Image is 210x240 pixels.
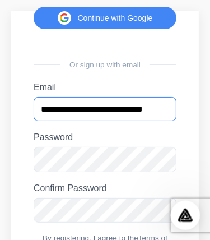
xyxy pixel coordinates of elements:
div: Or sign up with email [34,61,176,69]
label: Confirm Password [34,183,176,193]
label: Password [34,132,176,142]
iframe: Intercom live chat [171,201,200,230]
button: Continue with Google [34,7,176,29]
label: Email [34,82,176,93]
